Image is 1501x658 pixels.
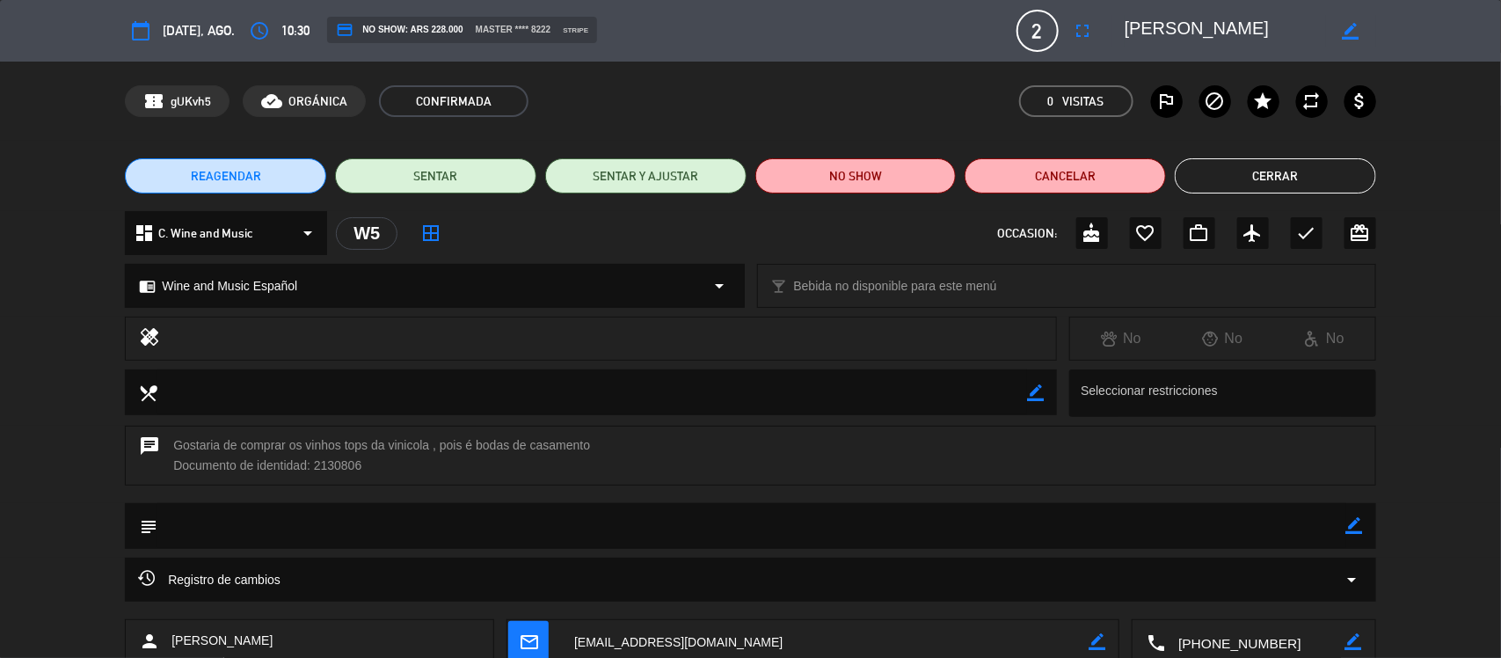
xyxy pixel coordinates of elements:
[171,91,211,112] span: gUKvh5
[191,167,261,186] span: REAGENDAR
[249,20,270,41] i: access_time
[1253,91,1274,112] i: star
[519,632,538,651] i: mail_outline
[1063,91,1104,112] em: Visitas
[1048,91,1054,112] span: 0
[1070,327,1172,350] div: No
[143,91,164,112] span: confirmation_number
[139,435,160,476] i: chat
[335,158,536,194] button: SENTAR
[288,91,347,112] span: ORGÁNICA
[771,278,788,295] i: local_bar
[1345,633,1362,650] i: border_color
[336,21,353,39] i: credit_card
[171,631,273,651] span: [PERSON_NAME]
[1067,15,1099,47] button: fullscreen
[1016,10,1059,52] span: 2
[1189,223,1210,244] i: work_outline
[138,516,157,536] i: subject
[379,85,528,117] span: CONFIRMADA
[1296,223,1317,244] i: check
[1156,91,1177,112] i: outlined_flag
[158,223,252,244] span: C. Wine and Music
[162,276,297,296] span: Wine and Music Español
[125,158,326,194] button: REAGENDAR
[336,217,397,250] div: W5
[297,223,318,244] i: arrow_drop_down
[1350,223,1371,244] i: card_giftcard
[1175,158,1376,194] button: Cerrar
[710,275,731,296] i: arrow_drop_down
[1242,223,1264,244] i: airplanemode_active
[139,326,160,351] i: healing
[125,15,157,47] button: calendar_today
[139,278,156,295] i: chrome_reader_mode
[130,20,151,41] i: calendar_today
[261,91,282,112] i: cloud_done
[138,383,157,402] i: local_dining
[1027,384,1044,401] i: border_color
[134,223,155,244] i: dashboard
[139,631,160,652] i: person
[998,223,1058,244] span: OCCASION:
[965,158,1166,194] button: Cancelar
[1342,569,1363,590] i: arrow_drop_down
[244,15,275,47] button: access_time
[138,569,281,590] span: Registro de cambios
[125,426,1376,486] div: Gostaria de comprar os vinhos tops da vinicola , pois é bodas de casamento Documento de identidad...
[563,25,588,36] span: stripe
[1089,633,1105,650] i: border_color
[1082,223,1103,244] i: cake
[794,276,997,296] span: Bebida no disponible para este menú
[1172,327,1274,350] div: No
[281,19,310,41] span: 10:30
[545,158,747,194] button: SENTAR Y AJUSTAR
[1346,517,1363,534] i: border_color
[755,158,957,194] button: NO SHOW
[1073,20,1094,41] i: fullscreen
[420,223,441,244] i: border_all
[1135,223,1156,244] i: favorite_border
[163,19,235,41] span: [DATE], ago.
[1205,91,1226,112] i: block
[336,21,463,39] span: NO SHOW: ARS 228.000
[1350,91,1371,112] i: attach_money
[1146,632,1165,652] i: local_phone
[1343,23,1359,40] i: border_color
[1273,327,1375,350] div: No
[1301,91,1322,112] i: repeat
